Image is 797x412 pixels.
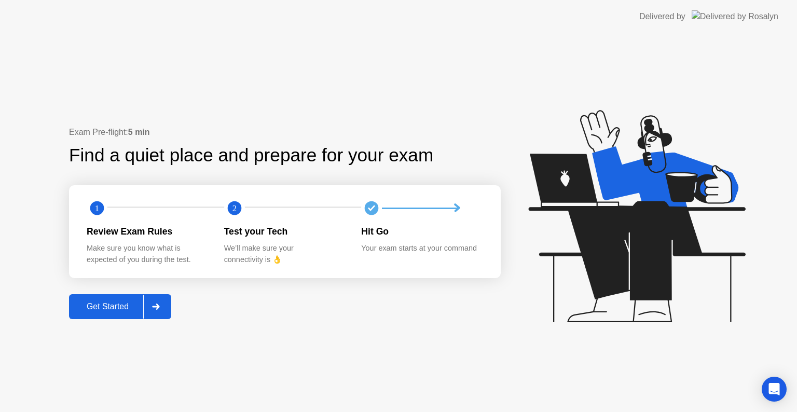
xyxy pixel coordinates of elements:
[692,10,778,22] img: Delivered by Rosalyn
[224,243,345,265] div: We’ll make sure your connectivity is 👌
[72,302,143,311] div: Get Started
[361,243,482,254] div: Your exam starts at your command
[69,294,171,319] button: Get Started
[69,142,435,169] div: Find a quiet place and prepare for your exam
[69,126,501,139] div: Exam Pre-flight:
[87,243,208,265] div: Make sure you know what is expected of you during the test.
[762,377,787,402] div: Open Intercom Messenger
[95,203,99,213] text: 1
[361,225,482,238] div: Hit Go
[639,10,685,23] div: Delivered by
[224,225,345,238] div: Test your Tech
[87,225,208,238] div: Review Exam Rules
[232,203,237,213] text: 2
[128,128,150,136] b: 5 min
